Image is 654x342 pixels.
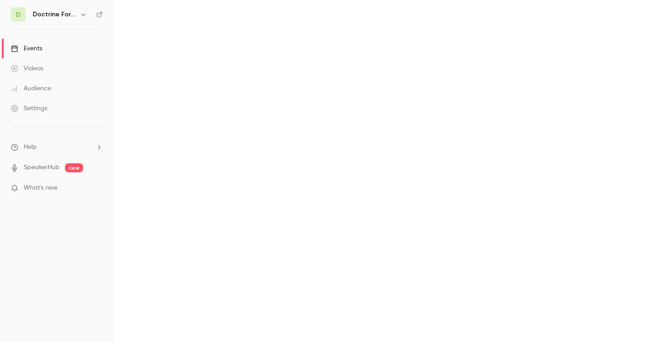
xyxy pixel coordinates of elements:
span: new [65,163,83,172]
div: Events [11,44,42,53]
span: D [16,10,20,20]
h6: Doctrine Formation Avocats [33,10,76,19]
li: help-dropdown-opener [11,142,103,152]
span: What's new [24,183,58,193]
div: Audience [11,84,51,93]
span: Help [24,142,37,152]
div: Videos [11,64,43,73]
div: Settings [11,104,47,113]
a: SpeakerHub [24,163,59,172]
